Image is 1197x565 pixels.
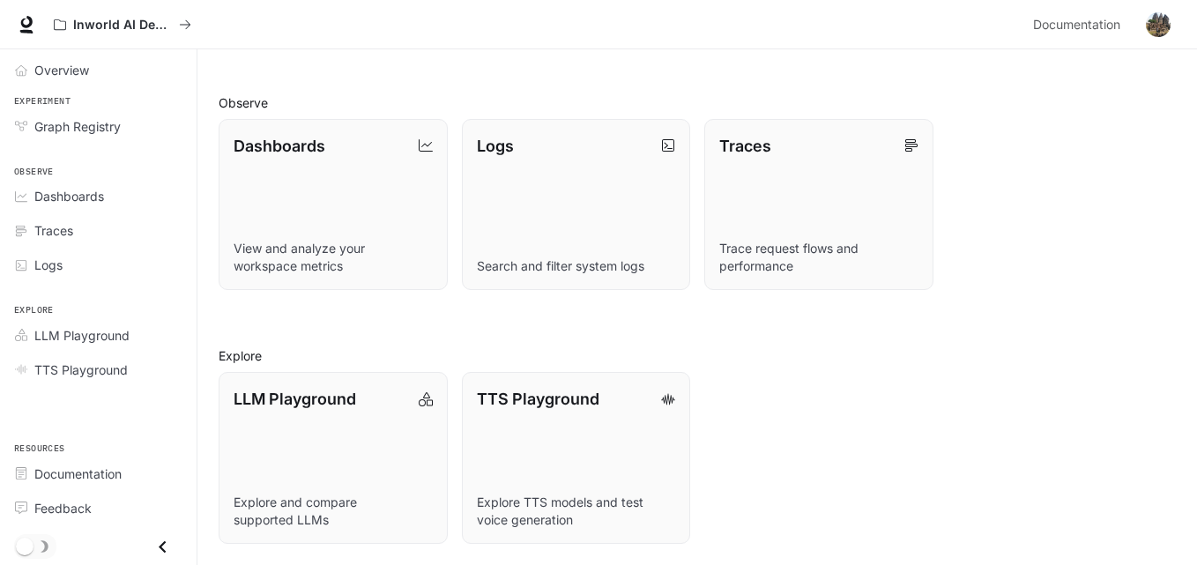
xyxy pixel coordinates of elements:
[143,529,182,565] button: Close drawer
[7,181,190,212] a: Dashboards
[1033,14,1120,36] span: Documentation
[234,134,325,158] p: Dashboards
[34,465,122,483] span: Documentation
[219,346,1176,365] h2: Explore
[1026,7,1134,42] a: Documentation
[704,119,933,291] a: TracesTrace request flows and performance
[7,354,190,385] a: TTS Playground
[219,372,448,544] a: LLM PlaygroundExplore and compare supported LLMs
[219,93,1176,112] h2: Observe
[7,493,190,524] a: Feedback
[1141,7,1176,42] button: User avatar
[34,326,130,345] span: LLM Playground
[462,372,691,544] a: TTS PlaygroundExplore TTS models and test voice generation
[477,387,599,411] p: TTS Playground
[34,187,104,205] span: Dashboards
[462,119,691,291] a: LogsSearch and filter system logs
[34,61,89,79] span: Overview
[719,240,918,275] p: Trace request flows and performance
[34,361,128,379] span: TTS Playground
[234,494,433,529] p: Explore and compare supported LLMs
[46,7,199,42] button: All workspaces
[477,494,676,529] p: Explore TTS models and test voice generation
[7,55,190,85] a: Overview
[73,18,172,33] p: Inworld AI Demos
[7,458,190,489] a: Documentation
[34,499,92,517] span: Feedback
[34,256,63,274] span: Logs
[7,111,190,142] a: Graph Registry
[234,387,356,411] p: LLM Playground
[1146,12,1171,37] img: User avatar
[234,240,433,275] p: View and analyze your workspace metrics
[719,134,771,158] p: Traces
[34,221,73,240] span: Traces
[219,119,448,291] a: DashboardsView and analyze your workspace metrics
[7,215,190,246] a: Traces
[16,536,33,555] span: Dark mode toggle
[477,134,514,158] p: Logs
[7,320,190,351] a: LLM Playground
[7,249,190,280] a: Logs
[34,117,121,136] span: Graph Registry
[477,257,676,275] p: Search and filter system logs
